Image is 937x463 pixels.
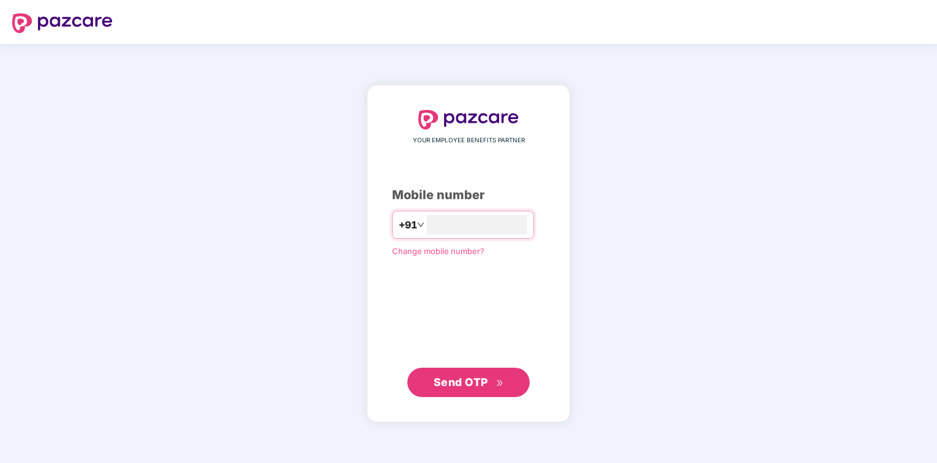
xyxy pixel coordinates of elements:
[496,379,504,387] span: double-right
[407,368,530,397] button: Send OTPdouble-right
[392,246,484,256] a: Change mobile number?
[392,186,545,205] div: Mobile number
[413,136,525,145] span: YOUR EMPLOYEE BENEFITS PARTNER
[434,376,488,388] span: Send OTP
[399,217,417,233] span: +91
[12,13,113,33] img: logo
[418,110,519,129] img: logo
[417,221,424,228] span: down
